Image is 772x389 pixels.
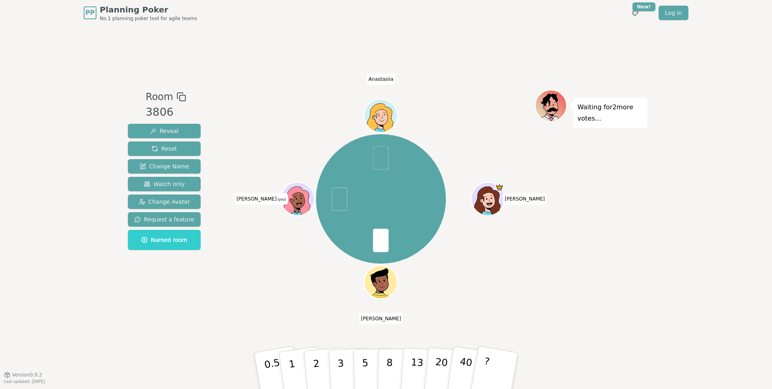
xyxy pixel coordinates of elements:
[134,215,194,223] span: Request a feature
[150,127,179,135] span: Reveal
[146,104,186,121] div: 3806
[128,177,201,191] button: Watch only
[495,183,504,192] span: Erik is the host
[577,102,643,124] p: Waiting for 2 more votes...
[367,74,396,85] span: Click to change your name
[140,162,189,170] span: Change Name
[144,180,185,188] span: Watch only
[128,141,201,156] button: Reset
[128,194,201,209] button: Change Avatar
[141,236,187,244] span: Named room
[139,198,190,206] span: Change Avatar
[12,372,42,378] span: Version 0.9.2
[4,379,45,384] span: Last updated: [DATE]
[128,159,201,174] button: Change Name
[128,212,201,227] button: Request a feature
[84,4,197,22] a: PPPlanning PokerNo.1 planning poker tool for agile teams
[128,124,201,138] button: Reveal
[234,193,288,205] span: Click to change your name
[277,198,286,201] span: (you)
[146,90,173,104] span: Room
[632,2,655,11] div: New!
[4,372,42,378] button: Version0.9.2
[128,230,201,250] button: Named room
[659,6,688,20] a: Log in
[282,183,314,215] button: Click to change your avatar
[85,8,94,18] span: PP
[359,313,403,324] span: Click to change your name
[152,145,177,153] span: Reset
[100,15,197,22] span: No.1 planning poker tool for agile teams
[100,4,197,15] span: Planning Poker
[628,6,643,20] button: New!
[503,193,547,205] span: Click to change your name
